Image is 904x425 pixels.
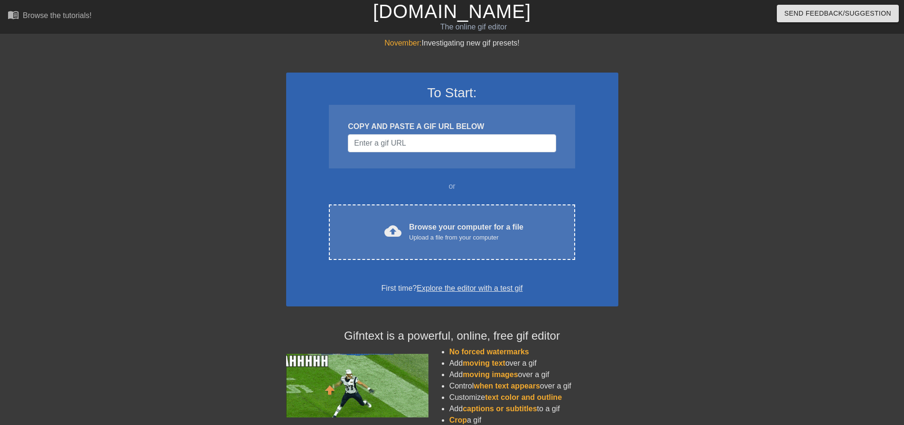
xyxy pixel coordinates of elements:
[8,9,19,20] span: menu_book
[373,1,531,22] a: [DOMAIN_NAME]
[777,5,899,22] button: Send Feedback/Suggestion
[463,405,537,413] span: captions or subtitles
[449,403,618,415] li: Add to a gif
[409,222,523,242] div: Browse your computer for a file
[306,21,641,33] div: The online gif editor
[449,380,618,392] li: Control over a gif
[485,393,562,401] span: text color and outline
[384,222,401,240] span: cloud_upload
[348,134,556,152] input: Username
[449,392,618,403] li: Customize
[417,284,522,292] a: Explore the editor with a test gif
[409,233,523,242] div: Upload a file from your computer
[286,37,618,49] div: Investigating new gif presets!
[449,358,618,369] li: Add over a gif
[286,329,618,343] h4: Gifntext is a powerful, online, free gif editor
[449,369,618,380] li: Add over a gif
[449,348,529,356] span: No forced watermarks
[463,359,505,367] span: moving text
[449,416,467,424] span: Crop
[298,85,606,101] h3: To Start:
[23,11,92,19] div: Browse the tutorials!
[298,283,606,294] div: First time?
[311,181,594,192] div: or
[784,8,891,19] span: Send Feedback/Suggestion
[463,370,518,379] span: moving images
[286,354,429,417] img: football_small.gif
[8,9,92,24] a: Browse the tutorials!
[348,121,556,132] div: COPY AND PASTE A GIF URL BELOW
[474,382,540,390] span: when text appears
[384,39,421,47] span: November:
